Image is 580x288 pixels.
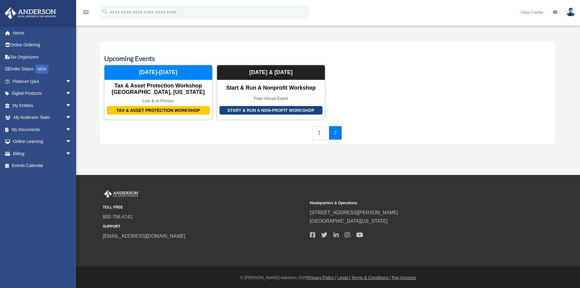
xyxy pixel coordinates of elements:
a: 1 [313,126,326,140]
span: arrow_drop_down [65,112,78,124]
a: Order StatusNEW [4,63,81,76]
div: Tax & Asset Protection Workshop [GEOGRAPHIC_DATA], [US_STATE] [104,83,212,96]
a: Tax Organizers [4,51,81,63]
div: Tax & Asset Protection Workshop [107,106,210,115]
a: 2 [329,126,342,140]
a: Tax & Asset Protection Workshop Tax & Asset Protection Workshop [GEOGRAPHIC_DATA], [US_STATE] Liv... [104,65,213,120]
small: TOLL FREE [103,204,306,211]
img: Anderson Advisors Platinum Portal [3,7,58,19]
a: [EMAIL_ADDRESS][DOMAIN_NAME] [103,233,185,239]
div: [DATE]-[DATE] [104,65,212,80]
div: NEW [35,65,48,74]
div: Start & Run a Non-Profit Workshop [220,106,322,115]
div: © [PERSON_NAME] Advisors 2025 [76,274,580,282]
img: User Pic [566,8,575,16]
span: arrow_drop_down [65,99,78,112]
a: My Anderson Teamarrow_drop_down [4,112,81,124]
img: Anderson Advisors Platinum Portal [103,190,139,198]
div: Free Virtual Event [217,96,325,101]
a: Events Calendar [4,160,78,172]
a: Digital Productsarrow_drop_down [4,87,81,100]
a: Online Learningarrow_drop_down [4,136,81,148]
a: [STREET_ADDRESS][PERSON_NAME] [310,210,398,215]
a: Terms & Conditions | [351,275,391,280]
a: [GEOGRAPHIC_DATA][US_STATE] [310,219,388,224]
span: arrow_drop_down [65,87,78,100]
div: Live & In-Person [104,98,212,104]
h3: Upcoming Events [104,54,551,63]
a: Billingarrow_drop_down [4,148,81,160]
a: 800.706.4741 [103,214,133,219]
a: Privacy Policy | [308,275,336,280]
small: Headquarters & Operations [310,200,513,206]
span: arrow_drop_down [65,136,78,148]
a: Legal | [338,275,350,280]
div: Start & Run a Nonprofit Workshop [217,85,325,91]
a: menu [82,11,90,16]
a: My Entitiesarrow_drop_down [4,99,81,112]
a: Platinum Q&Aarrow_drop_down [4,75,81,87]
span: arrow_drop_down [65,75,78,88]
a: My Documentsarrow_drop_down [4,123,81,136]
a: Home [4,27,81,39]
a: Online Ordering [4,39,81,51]
a: Pay Invoices [392,275,416,280]
div: [DATE] & [DATE] [217,65,325,80]
a: Start & Run a Non-Profit Workshop Start & Run a Nonprofit Workshop Free Virtual Event [DATE] & [D... [217,65,325,120]
i: search [102,8,108,15]
i: menu [82,9,90,16]
span: arrow_drop_down [65,148,78,160]
small: SUPPORT [103,223,306,230]
span: arrow_drop_down [65,123,78,136]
